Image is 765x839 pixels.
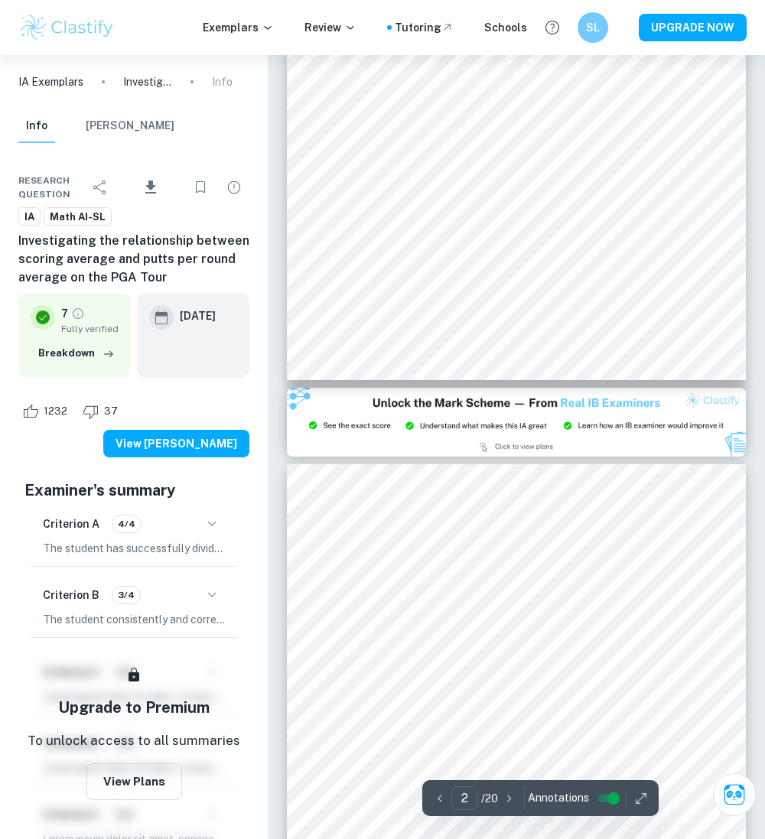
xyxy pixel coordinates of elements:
[713,773,756,816] button: Ask Clai
[35,404,76,419] span: 1232
[24,479,243,502] h5: Examiner's summary
[19,210,40,225] span: IA
[61,322,119,336] span: Fully verified
[584,19,602,36] h6: SL
[639,14,747,41] button: UPGRADE NOW
[18,399,76,424] div: Like
[43,540,225,557] p: The student has successfully divided the work into sections, including an introduction, body, and...
[86,109,174,143] button: [PERSON_NAME]
[85,172,116,203] div: Share
[112,517,141,531] span: 4/4
[18,232,249,287] h6: Investigating the relationship between scoring average and putts per round average on the PGA Tour
[539,15,565,41] button: Help and Feedback
[28,731,240,751] p: To unlock access to all summaries
[44,210,111,225] span: Math AI-SL
[180,307,216,324] h6: [DATE]
[18,73,83,90] a: IA Exemplars
[79,399,126,424] div: Dislike
[43,515,99,532] h6: Criterion A
[18,12,116,43] img: Clastify logo
[18,207,41,226] a: IA
[96,404,126,419] span: 37
[71,307,85,320] a: Grade fully verified
[103,430,249,457] button: View [PERSON_NAME]
[484,19,527,36] a: Schools
[86,763,182,800] button: View Plans
[18,174,85,201] span: Research question
[119,167,182,207] div: Download
[61,305,68,322] p: 7
[287,388,746,457] img: Ad
[44,207,112,226] a: Math AI-SL
[112,588,140,602] span: 3/4
[304,19,356,36] p: Review
[481,790,498,807] p: / 20
[58,696,210,719] h5: Upgrade to Premium
[578,12,608,43] button: SL
[43,587,99,603] h6: Criterion B
[395,19,454,36] a: Tutoring
[34,342,119,365] button: Breakdown
[219,172,249,203] div: Report issue
[212,73,233,90] p: Info
[528,790,589,806] span: Annotations
[18,109,55,143] button: Info
[185,172,216,203] div: Bookmark
[43,611,225,628] p: The student consistently and correctly uses correct mathematical notation, symbols, and terminolo...
[123,73,172,90] p: Investigating the relationship between scoring average and putts per round average on the PGA Tour
[203,19,274,36] p: Exemplars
